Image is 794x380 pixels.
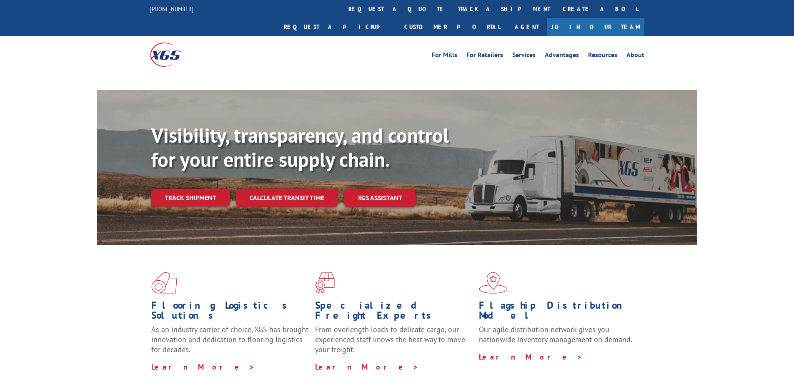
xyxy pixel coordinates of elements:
[506,18,547,36] a: Agent
[479,352,583,362] a: Learn More >
[151,362,255,372] a: Learn More >
[588,52,617,61] a: Resources
[150,5,193,13] a: [PHONE_NUMBER]
[315,362,419,372] a: Learn More >
[236,189,338,207] a: Calculate transit time
[479,325,632,344] span: Our agile distribution network gives you nationwide inventory management on demand.
[479,272,508,294] img: xgs-icon-flagship-distribution-model-red
[547,18,644,36] a: Join Our Team
[278,18,398,36] a: Request a pickup
[344,189,416,207] a: XGS ASSISTANT
[151,189,230,206] a: Track shipment
[151,122,449,172] b: Visibility, transparency, and control for your entire supply chain.
[315,325,473,362] p: From overlength loads to delicate cargo, our experienced staff knows the best way to move your fr...
[479,300,636,325] h1: Flagship Distribution Model
[626,52,644,61] a: About
[315,272,335,294] img: xgs-icon-focused-on-flooring-red
[151,272,177,294] img: xgs-icon-total-supply-chain-intelligence-red
[466,52,503,61] a: For Retailers
[315,300,473,325] h1: Specialized Freight Experts
[512,52,536,61] a: Services
[151,325,308,354] span: As an industry carrier of choice, XGS has brought innovation and dedication to flooring logistics...
[151,300,309,325] h1: Flooring Logistics Solutions
[432,52,457,61] a: For Mills
[545,52,579,61] a: Advantages
[398,18,506,36] a: Customer Portal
